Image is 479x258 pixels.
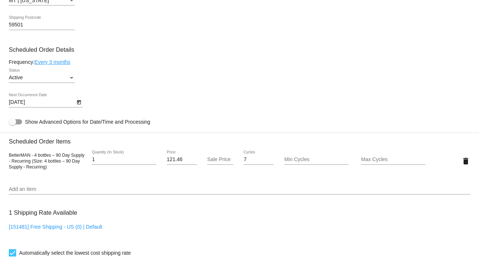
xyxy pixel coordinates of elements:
[9,153,84,170] span: BetterMAN - 4 bottles – 90 Day Supply - Recurring (Size: 4 bottles – 90 Day Supply - Recurring)
[9,46,470,53] h3: Scheduled Order Details
[9,22,75,28] input: Shipping Postcode
[25,118,150,126] span: Show Advanced Options for Date/Time and Processing
[207,157,233,163] input: Sale Price
[361,157,425,163] input: Max Cycles
[9,186,470,192] input: Add an item
[9,99,75,105] input: Next Occurrence Date
[461,157,470,166] mat-icon: delete
[9,75,75,81] mat-select: Status
[92,157,156,163] input: Quantity (In Stock)
[284,157,349,163] input: Min Cycles
[19,248,131,257] span: Automatically select the lowest cost shipping rate
[244,157,274,163] input: Cycles
[9,59,470,65] div: Frequency:
[9,205,77,221] h3: 1 Shipping Rate Available
[167,157,197,163] input: Price
[9,75,23,80] span: Active
[75,98,83,106] button: Open calendar
[9,224,102,230] a: [151481] Free Shipping - US (0) | Default
[9,132,470,145] h3: Scheduled Order Items
[35,59,70,65] a: Every 3 months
